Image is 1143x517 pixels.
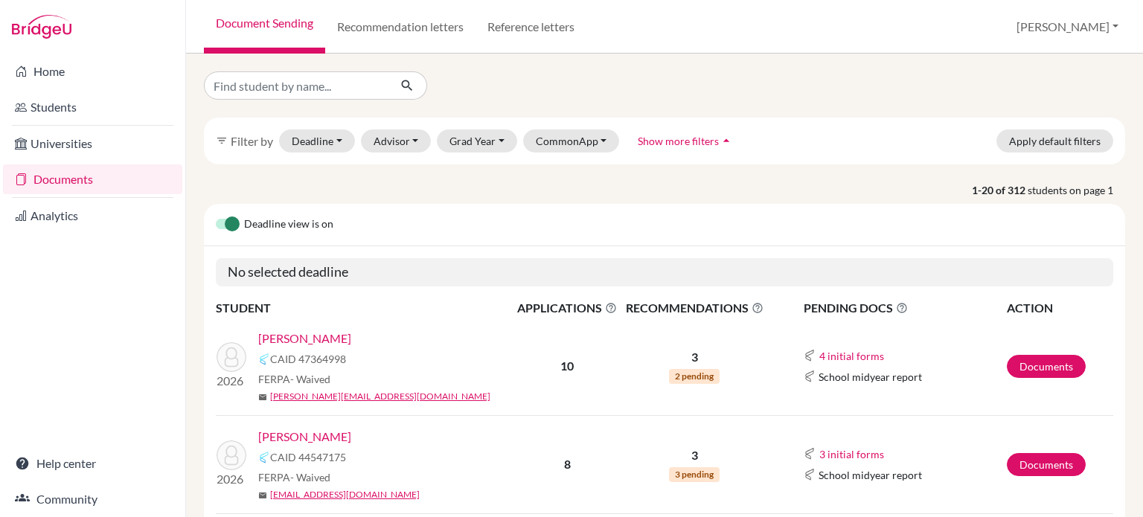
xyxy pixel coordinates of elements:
[638,135,719,147] span: Show more filters
[804,469,816,481] img: Common App logo
[270,351,346,367] span: CAID 47364998
[3,92,182,122] a: Students
[819,467,922,483] span: School midyear report
[819,347,885,365] button: 4 initial forms
[514,299,620,317] span: APPLICATIONS
[290,471,330,484] span: - Waived
[523,129,620,152] button: CommonApp
[669,467,720,482] span: 3 pending
[216,298,513,318] th: STUDENT
[258,330,351,347] a: [PERSON_NAME]
[3,201,182,231] a: Analytics
[216,135,228,147] i: filter_list
[3,57,182,86] a: Home
[290,373,330,385] span: - Waived
[3,164,182,194] a: Documents
[258,452,270,463] img: Common App logo
[244,216,333,234] span: Deadline view is on
[258,469,330,485] span: FERPA
[819,369,922,385] span: School midyear report
[437,129,517,152] button: Grad Year
[258,393,267,402] span: mail
[719,133,734,148] i: arrow_drop_up
[621,299,767,317] span: RECOMMENDATIONS
[564,457,571,471] b: 8
[625,129,746,152] button: Show more filtersarrow_drop_up
[804,350,816,362] img: Common App logo
[804,370,816,382] img: Common App logo
[361,129,432,152] button: Advisor
[3,484,182,514] a: Community
[217,372,246,390] p: 2026
[279,129,355,152] button: Deadline
[621,446,767,464] p: 3
[1007,355,1086,378] a: Documents
[3,449,182,478] a: Help center
[270,449,346,465] span: CAID 44547175
[204,71,388,100] input: Find student by name...
[216,258,1113,286] h5: No selected deadline
[217,342,246,372] img: Anderson, Soren
[972,182,1028,198] strong: 1-20 of 312
[217,470,246,488] p: 2026
[12,15,71,39] img: Bridge-U
[669,369,720,384] span: 2 pending
[1006,298,1113,318] th: ACTION
[1010,13,1125,41] button: [PERSON_NAME]
[270,390,490,403] a: [PERSON_NAME][EMAIL_ADDRESS][DOMAIN_NAME]
[258,428,351,446] a: [PERSON_NAME]
[560,359,574,373] b: 10
[804,448,816,460] img: Common App logo
[3,129,182,158] a: Universities
[270,488,420,501] a: [EMAIL_ADDRESS][DOMAIN_NAME]
[1028,182,1125,198] span: students on page 1
[804,299,1005,317] span: PENDING DOCS
[231,134,273,148] span: Filter by
[621,348,767,366] p: 3
[217,440,246,470] img: Lim, Amanda
[996,129,1113,152] button: Apply default filters
[258,353,270,365] img: Common App logo
[258,371,330,387] span: FERPA
[258,491,267,500] span: mail
[819,446,885,463] button: 3 initial forms
[1007,453,1086,476] a: Documents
